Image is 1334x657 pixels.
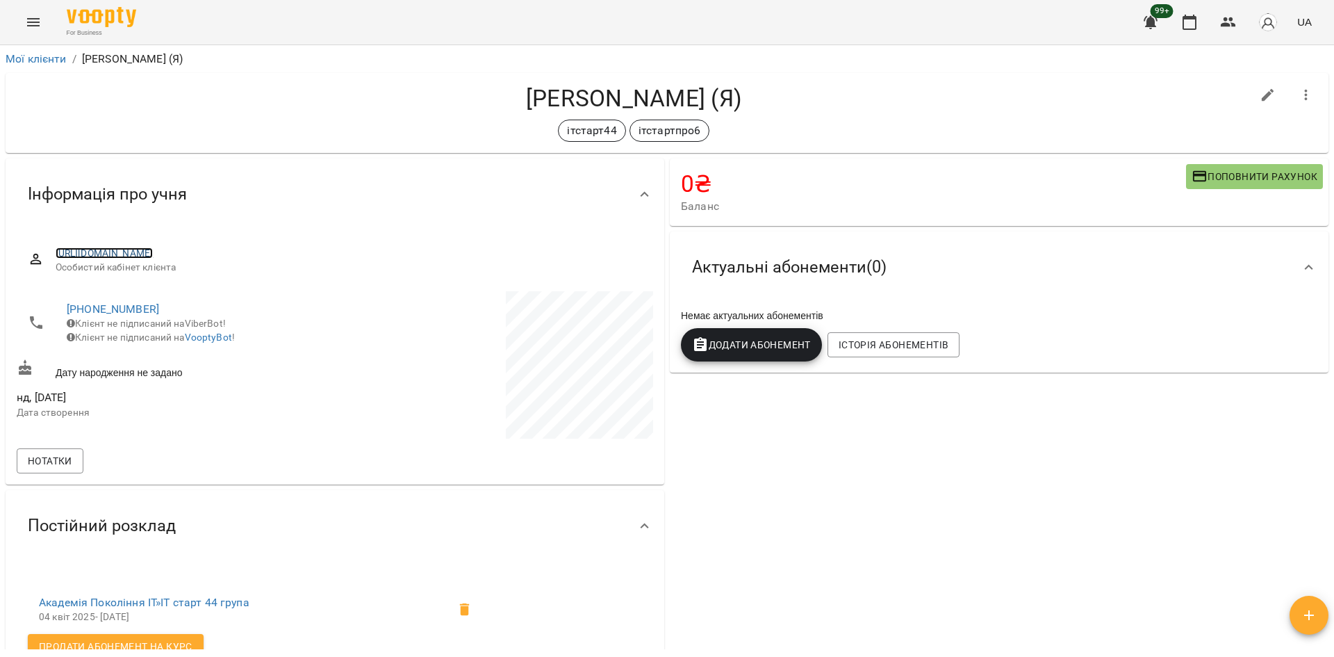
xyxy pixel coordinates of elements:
[67,7,136,27] img: Voopty Logo
[670,232,1328,303] div: Актуальні абонементи(0)
[1186,164,1323,189] button: Поповнити рахунок
[39,610,448,624] p: 04 квіт 2025 - [DATE]
[185,332,232,343] a: VooptyBot
[567,122,616,139] p: ітстарт44
[1258,13,1278,32] img: avatar_s.png
[639,122,701,139] p: ітстартпро6
[28,184,187,205] span: Інформація про учня
[1292,9,1317,35] button: UA
[6,51,1328,67] nav: breadcrumb
[28,453,72,469] span: Нотатки
[6,490,664,562] div: Постійний розклад
[1297,15,1312,29] span: UA
[692,336,811,353] span: Додати Абонемент
[67,29,136,38] span: For Business
[67,318,226,329] span: Клієнт не підписаний на ViberBot!
[67,332,235,343] span: Клієнт не підписаний на !
[6,159,664,230] div: Інформація про учня
[17,406,332,420] p: Дата створення
[17,84,1251,113] h4: [PERSON_NAME] (Я)
[629,120,710,142] div: ітстартпро6
[56,261,642,275] span: Особистий кабінет клієнта
[1192,168,1317,185] span: Поповнити рахунок
[17,6,50,39] button: Menu
[17,448,83,473] button: Нотатки
[692,257,887,278] span: Актуальні абонементи ( 0 )
[39,596,249,609] a: Академія Покоління ІТ»ІТ старт 44 група
[1151,4,1174,18] span: 99+
[681,198,1186,215] span: Баланс
[839,336,948,353] span: Історія абонементів
[558,120,625,142] div: ітстарт44
[14,357,335,382] div: Дату народження не задано
[67,302,159,316] a: [PHONE_NUMBER]
[56,248,154,259] a: [URL][DOMAIN_NAME]
[678,306,1320,325] div: Немає актуальних абонементів
[82,51,183,67] p: [PERSON_NAME] (Я)
[6,52,67,65] a: Мої клієнти
[28,515,176,537] span: Постійний розклад
[681,170,1186,198] h4: 0 ₴
[448,593,481,626] span: Видалити клієнта з групи ітстарт44 для курсу ІТ старт 44 група?
[17,389,332,406] span: нд, [DATE]
[39,638,192,655] span: Продати абонемент на Курс
[72,51,76,67] li: /
[827,332,960,357] button: Історія абонементів
[681,328,822,362] button: Додати Абонемент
